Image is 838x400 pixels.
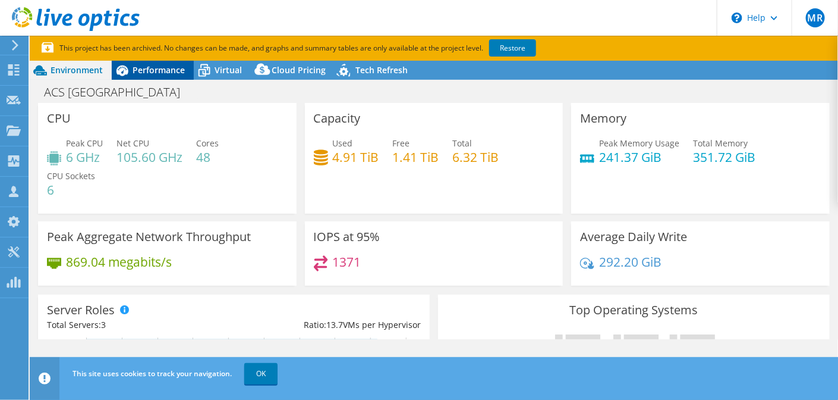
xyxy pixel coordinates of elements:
[453,137,472,149] span: Total
[272,64,326,76] span: Cloud Pricing
[51,64,103,76] span: Environment
[393,137,410,149] span: Free
[355,64,408,76] span: Tech Refresh
[39,86,199,99] h1: ACS [GEOGRAPHIC_DATA]
[42,42,624,55] p: This project has been archived. No changes can be made, and graphs and summary tables are only av...
[599,137,679,149] span: Peak Memory Usage
[47,112,71,125] h3: CPU
[806,8,825,27] span: MR
[47,230,251,243] h3: Peak Aggregate Network Throughput
[47,170,95,182] span: CPU Sockets
[101,319,106,330] span: 3
[66,151,103,164] h4: 6 GHz
[116,151,182,164] h4: 105.60 GHz
[693,137,748,149] span: Total Memory
[693,151,755,164] h4: 351.72 GiB
[196,137,219,149] span: Cores
[133,64,185,76] span: Performance
[314,112,361,125] h3: Capacity
[47,318,234,332] div: Total Servers:
[599,255,661,268] h4: 292.20 GiB
[447,304,821,317] h3: Top Operating Systems
[314,230,380,243] h3: IOPS at 95%
[580,230,687,243] h3: Average Daily Write
[47,183,95,196] h4: 6
[116,137,149,149] span: Net CPU
[333,255,361,268] h4: 1371
[732,12,742,23] svg: \n
[393,151,439,164] h4: 1.41 TiB
[234,318,420,332] div: Ratio: VMs per Hypervisor
[580,112,626,125] h3: Memory
[453,151,499,164] h4: 6.32 TiB
[333,151,379,164] h4: 4.91 TiB
[244,363,278,385] a: OK
[333,137,353,149] span: Used
[196,151,219,164] h4: 48
[66,255,172,268] h4: 869.04 megabits/s
[73,368,232,379] span: This site uses cookies to track your navigation.
[66,137,103,149] span: Peak CPU
[215,64,242,76] span: Virtual
[47,304,115,317] h3: Server Roles
[599,151,679,164] h4: 241.37 GiB
[326,319,343,330] span: 13.7
[489,39,536,57] a: Restore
